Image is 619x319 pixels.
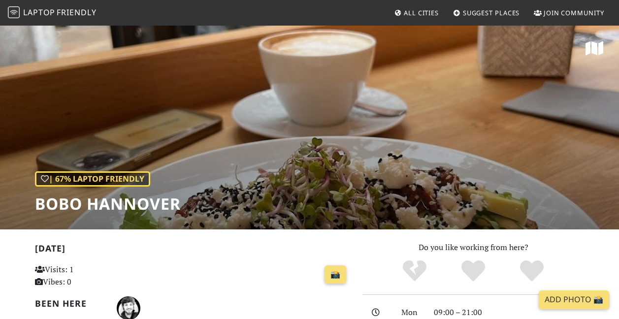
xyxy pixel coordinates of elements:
h1: BoBo Hannover [35,194,181,213]
span: Suggest Places [463,8,520,17]
a: Add Photo 📸 [539,290,609,309]
p: Visits: 1 Vibes: 0 [35,263,132,288]
span: Join Community [544,8,604,17]
a: Join Community [530,4,608,22]
span: All Cities [404,8,439,17]
div: 09:00 – 21:00 [428,306,590,319]
h2: Been here [35,298,105,309]
a: 📸 [325,265,346,284]
a: LaptopFriendly LaptopFriendly [8,4,97,22]
span: Joda Stößer [117,302,140,313]
span: Laptop [23,7,55,18]
img: LaptopFriendly [8,6,20,18]
div: No [386,259,444,284]
span: Friendly [57,7,96,18]
div: | 67% Laptop Friendly [35,171,150,187]
div: Yes [444,259,503,284]
a: All Cities [390,4,443,22]
div: Definitely! [502,259,561,284]
h2: [DATE] [35,243,351,257]
p: Do you like working from here? [362,241,585,254]
a: Suggest Places [449,4,524,22]
div: Mon [395,306,428,319]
